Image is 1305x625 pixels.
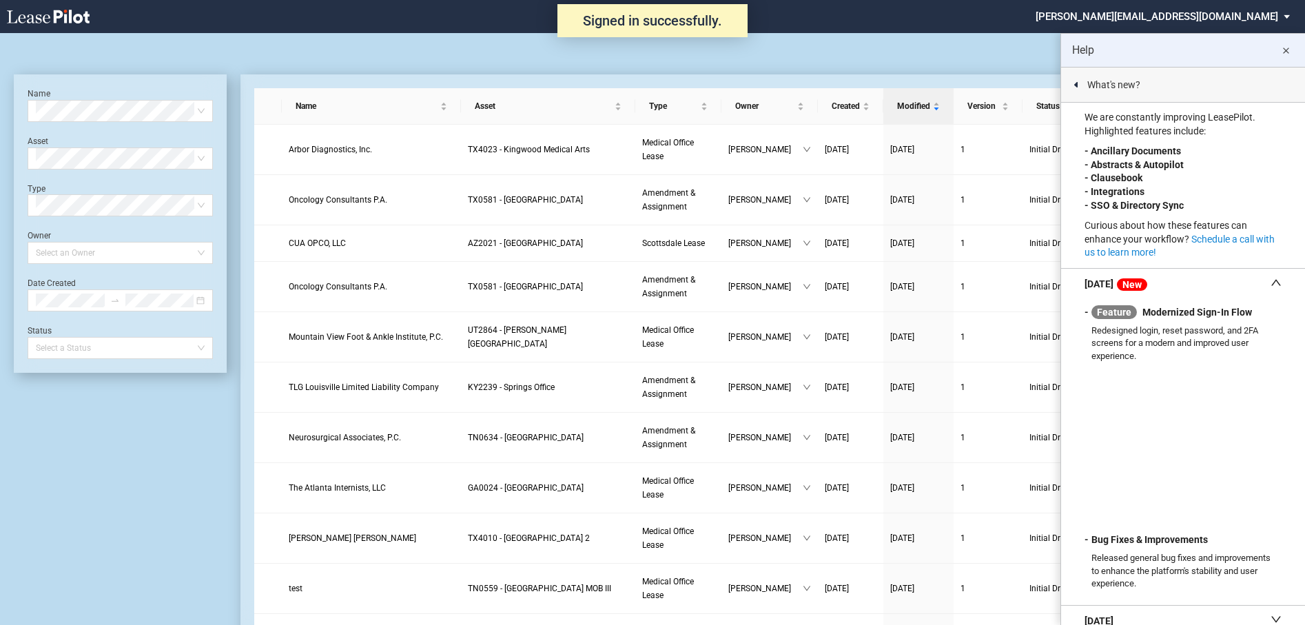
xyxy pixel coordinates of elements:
[642,424,715,451] a: Amendment & Assignment
[468,582,628,595] a: TN0559 - [GEOGRAPHIC_DATA] MOB III
[735,99,794,113] span: Owner
[890,330,947,344] a: [DATE]
[468,143,628,156] a: TX4023 - Kingwood Medical Arts
[825,481,876,495] a: [DATE]
[110,296,120,305] span: to
[960,531,1016,545] a: 1
[642,575,715,602] a: Medical Office Lease
[468,238,583,248] span: AZ2021 - Scottsdale Medical Center
[728,481,803,495] span: [PERSON_NAME]
[468,382,555,392] span: KY2239 - Springs Office
[642,426,695,449] span: Amendment & Assignment
[642,236,715,250] a: Scottsdale Lease
[289,145,372,154] span: Arbor Diagnostics, Inc.
[289,531,454,545] a: [PERSON_NAME] [PERSON_NAME]
[803,239,811,247] span: down
[642,376,695,399] span: Amendment & Assignment
[635,88,721,125] th: Type
[461,88,635,125] th: Asset
[960,433,965,442] span: 1
[960,582,1016,595] a: 1
[728,582,803,595] span: [PERSON_NAME]
[825,282,849,291] span: [DATE]
[289,382,439,392] span: TLG Louisville Limited Liability Company
[960,483,965,493] span: 1
[468,323,628,351] a: UT2864 - [PERSON_NAME][GEOGRAPHIC_DATA]
[1029,582,1111,595] span: Initial Draft
[642,526,694,550] span: Medical Office Lease
[642,238,705,248] span: Scottsdale Lease
[289,533,416,543] span: Sistla B. Krishna, M.D.
[728,236,803,250] span: [PERSON_NAME]
[1036,99,1102,113] span: Status
[960,145,965,154] span: 1
[642,138,694,161] span: Medical Office Lease
[803,584,811,593] span: down
[468,483,584,493] span: GA0024 - Northside Center Pointe
[803,333,811,341] span: down
[642,323,715,351] a: Medical Office Lease
[825,236,876,250] a: [DATE]
[289,143,454,156] a: Arbor Diagnostics, Inc.
[890,238,914,248] span: [DATE]
[468,533,590,543] span: TX4010 - Southwest Plaza 2
[825,238,849,248] span: [DATE]
[642,275,695,298] span: Amendment & Assignment
[642,136,715,163] a: Medical Office Lease
[890,483,914,493] span: [DATE]
[890,280,947,294] a: [DATE]
[1029,431,1111,444] span: Initial Draft
[960,193,1016,207] a: 1
[1023,88,1126,125] th: Status
[1029,280,1111,294] span: Initial Draft
[803,534,811,542] span: down
[468,282,583,291] span: TX0581 - Bay Area Professional Plaza
[289,193,454,207] a: Oncology Consultants P.A.
[468,433,584,442] span: TN0634 - Physicians Park
[468,195,583,205] span: TX0581 - Bay Area Professional Plaza
[825,145,849,154] span: [DATE]
[803,433,811,442] span: down
[28,231,51,240] label: Owner
[642,524,715,552] a: Medical Office Lease
[960,382,965,392] span: 1
[825,143,876,156] a: [DATE]
[468,584,611,593] span: TN0559 - Summit Medical Center MOB III
[28,136,48,146] label: Asset
[825,582,876,595] a: [DATE]
[825,431,876,444] a: [DATE]
[468,325,566,349] span: UT2864 - Ogden Medical Plaza
[289,238,346,248] span: CUA OPCO, LLC
[468,280,628,294] a: TX0581 - [GEOGRAPHIC_DATA]
[890,481,947,495] a: [DATE]
[960,533,965,543] span: 1
[728,143,803,156] span: [PERSON_NAME]
[825,382,849,392] span: [DATE]
[890,282,914,291] span: [DATE]
[960,280,1016,294] a: 1
[289,236,454,250] a: CUA OPCO, LLC
[890,193,947,207] a: [DATE]
[282,88,461,125] th: Name
[967,99,999,113] span: Version
[296,99,438,113] span: Name
[825,332,849,342] span: [DATE]
[289,433,401,442] span: Neurosurgical Associates, P.C.
[289,431,454,444] a: Neurosurgical Associates, P.C.
[960,332,965,342] span: 1
[642,325,694,349] span: Medical Office Lease
[289,330,454,344] a: Mountain View Foot & Ankle Institute, P.C.
[825,584,849,593] span: [DATE]
[960,431,1016,444] a: 1
[890,332,914,342] span: [DATE]
[890,236,947,250] a: [DATE]
[1029,380,1111,394] span: Initial Draft
[642,474,715,502] a: Medical Office Lease
[825,195,849,205] span: [DATE]
[960,584,965,593] span: 1
[649,99,698,113] span: Type
[475,99,612,113] span: Asset
[289,282,387,291] span: Oncology Consultants P.A.
[468,431,628,444] a: TN0634 - [GEOGRAPHIC_DATA]
[642,476,694,500] span: Medical Office Lease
